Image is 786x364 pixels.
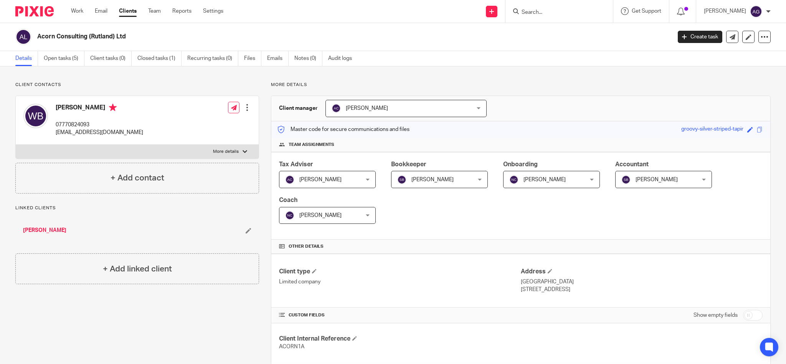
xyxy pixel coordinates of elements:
[111,172,164,184] h4: + Add contact
[299,177,342,182] span: [PERSON_NAME]
[285,211,294,220] img: svg%3E
[187,51,238,66] a: Recurring tasks (0)
[521,9,590,16] input: Search
[15,82,259,88] p: Client contacts
[346,106,388,111] span: [PERSON_NAME]
[95,7,107,15] a: Email
[203,7,223,15] a: Settings
[694,311,738,319] label: Show empty fields
[37,33,540,41] h2: Acorn Consulting (Rutland) Ltd
[23,227,66,234] a: [PERSON_NAME]
[332,104,341,113] img: svg%3E
[15,51,38,66] a: Details
[148,7,161,15] a: Team
[509,175,518,184] img: svg%3E
[23,104,48,128] img: svg%3E
[621,175,631,184] img: svg%3E
[704,7,746,15] p: [PERSON_NAME]
[678,31,722,43] a: Create task
[279,312,521,318] h4: CUSTOM FIELDS
[503,161,538,167] span: Onboarding
[15,29,31,45] img: svg%3E
[289,142,334,148] span: Team assignments
[279,197,297,203] span: Coach
[56,104,143,113] h4: [PERSON_NAME]
[90,51,132,66] a: Client tasks (0)
[56,121,143,129] p: 07770824093
[71,7,83,15] a: Work
[244,51,261,66] a: Files
[285,175,294,184] img: svg%3E
[279,278,521,286] p: Limited company
[15,6,54,17] img: Pixie
[15,205,259,211] p: Linked clients
[172,7,192,15] a: Reports
[523,177,566,182] span: [PERSON_NAME]
[277,126,410,133] p: Master code for secure communications and files
[615,161,649,167] span: Accountant
[636,177,678,182] span: [PERSON_NAME]
[521,268,763,276] h4: Address
[750,5,762,18] img: svg%3E
[213,149,239,155] p: More details
[279,104,318,112] h3: Client manager
[279,344,304,349] span: ACORN1A
[279,161,313,167] span: Tax Adviser
[294,51,322,66] a: Notes (0)
[391,161,426,167] span: Bookkeeper
[267,51,289,66] a: Emails
[299,213,342,218] span: [PERSON_NAME]
[681,125,743,134] div: groovy-silver-striped-tapir
[44,51,84,66] a: Open tasks (5)
[521,278,763,286] p: [GEOGRAPHIC_DATA]
[103,263,172,275] h4: + Add linked client
[632,8,661,14] span: Get Support
[411,177,454,182] span: [PERSON_NAME]
[279,335,521,343] h4: Client Internal Reference
[271,82,771,88] p: More details
[279,268,521,276] h4: Client type
[137,51,182,66] a: Closed tasks (1)
[56,129,143,136] p: [EMAIL_ADDRESS][DOMAIN_NAME]
[109,104,117,111] i: Primary
[119,7,137,15] a: Clients
[289,243,324,250] span: Other details
[521,286,763,293] p: [STREET_ADDRESS]
[397,175,406,184] img: svg%3E
[328,51,358,66] a: Audit logs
